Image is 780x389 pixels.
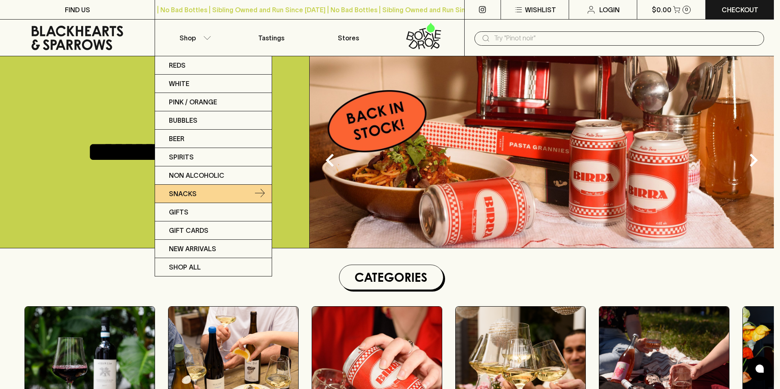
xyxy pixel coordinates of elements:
[155,56,272,75] a: Reds
[169,170,224,180] p: Non Alcoholic
[756,365,764,373] img: bubble-icon
[155,93,272,111] a: Pink / Orange
[169,134,184,144] p: Beer
[169,225,208,235] p: Gift Cards
[155,185,272,203] a: Snacks
[155,75,272,93] a: White
[155,130,272,148] a: Beer
[155,203,272,221] a: Gifts
[169,60,186,70] p: Reds
[169,115,197,125] p: Bubbles
[169,207,188,217] p: Gifts
[169,97,217,107] p: Pink / Orange
[169,189,197,199] p: Snacks
[169,79,189,88] p: White
[169,152,194,162] p: Spirits
[169,262,201,272] p: SHOP ALL
[169,244,216,254] p: New Arrivals
[155,240,272,258] a: New Arrivals
[155,111,272,130] a: Bubbles
[155,166,272,185] a: Non Alcoholic
[155,148,272,166] a: Spirits
[155,221,272,240] a: Gift Cards
[155,258,272,276] a: SHOP ALL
